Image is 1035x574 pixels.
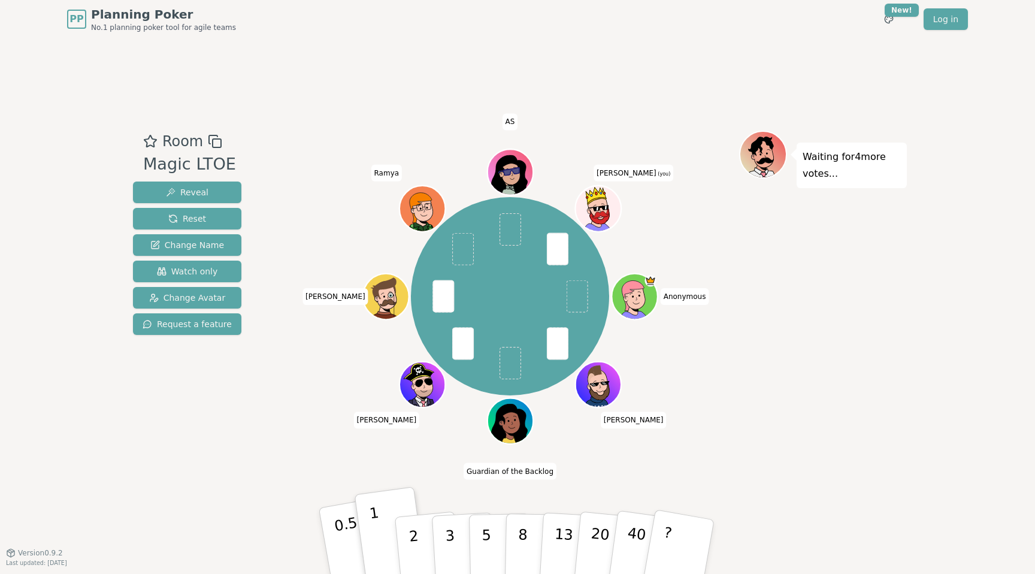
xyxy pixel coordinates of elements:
[6,560,67,566] span: Last updated: [DATE]
[133,208,241,229] button: Reset
[69,12,83,26] span: PP
[656,171,671,176] span: (you)
[661,288,709,305] span: Click to change your name
[368,504,386,570] p: 1
[601,412,667,428] span: Click to change your name
[353,412,419,428] span: Click to change your name
[6,548,63,558] button: Version0.9.2
[464,463,556,479] span: Click to change your name
[162,131,203,152] span: Room
[133,234,241,256] button: Change Name
[133,313,241,335] button: Request a feature
[803,149,901,182] p: Waiting for 4 more votes...
[149,292,226,304] span: Change Avatar
[371,164,402,181] span: Click to change your name
[644,275,656,286] span: Anonymous is the host
[885,4,919,17] div: New!
[168,213,206,225] span: Reset
[91,6,236,23] span: Planning Poker
[143,152,236,177] div: Magic LTOE
[157,265,218,277] span: Watch only
[924,8,968,30] a: Log in
[150,239,224,251] span: Change Name
[133,261,241,282] button: Watch only
[67,6,236,32] a: PPPlanning PokerNo.1 planning poker tool for agile teams
[576,187,619,230] button: Click to change your avatar
[302,288,368,305] span: Click to change your name
[133,182,241,203] button: Reveal
[91,23,236,32] span: No.1 planning poker tool for agile teams
[878,8,900,30] button: New!
[18,548,63,558] span: Version 0.9.2
[166,186,208,198] span: Reveal
[143,318,232,330] span: Request a feature
[594,164,673,181] span: Click to change your name
[133,287,241,309] button: Change Avatar
[503,113,518,130] span: Click to change your name
[143,131,158,152] button: Add as favourite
